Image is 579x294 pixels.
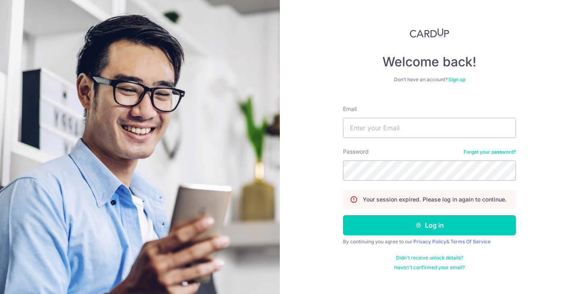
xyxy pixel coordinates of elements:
[343,215,516,235] button: Log in
[448,76,465,82] a: Sign up
[363,195,507,204] p: Your session expired. Please log in again to continue.
[394,264,465,271] a: Haven't confirmed your email?
[450,238,491,245] a: Terms Of Service
[343,76,516,83] div: Don’t have an account?
[413,238,446,245] a: Privacy Policy
[343,238,516,245] div: By continuing you agree to our &
[343,54,516,70] h4: Welcome back!
[464,149,516,155] a: Forgot your password?
[343,105,357,113] label: Email
[396,255,463,261] a: Didn't receive unlock details?
[343,118,516,138] input: Enter your Email
[343,148,369,156] label: Password
[410,28,449,38] img: CardUp Logo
